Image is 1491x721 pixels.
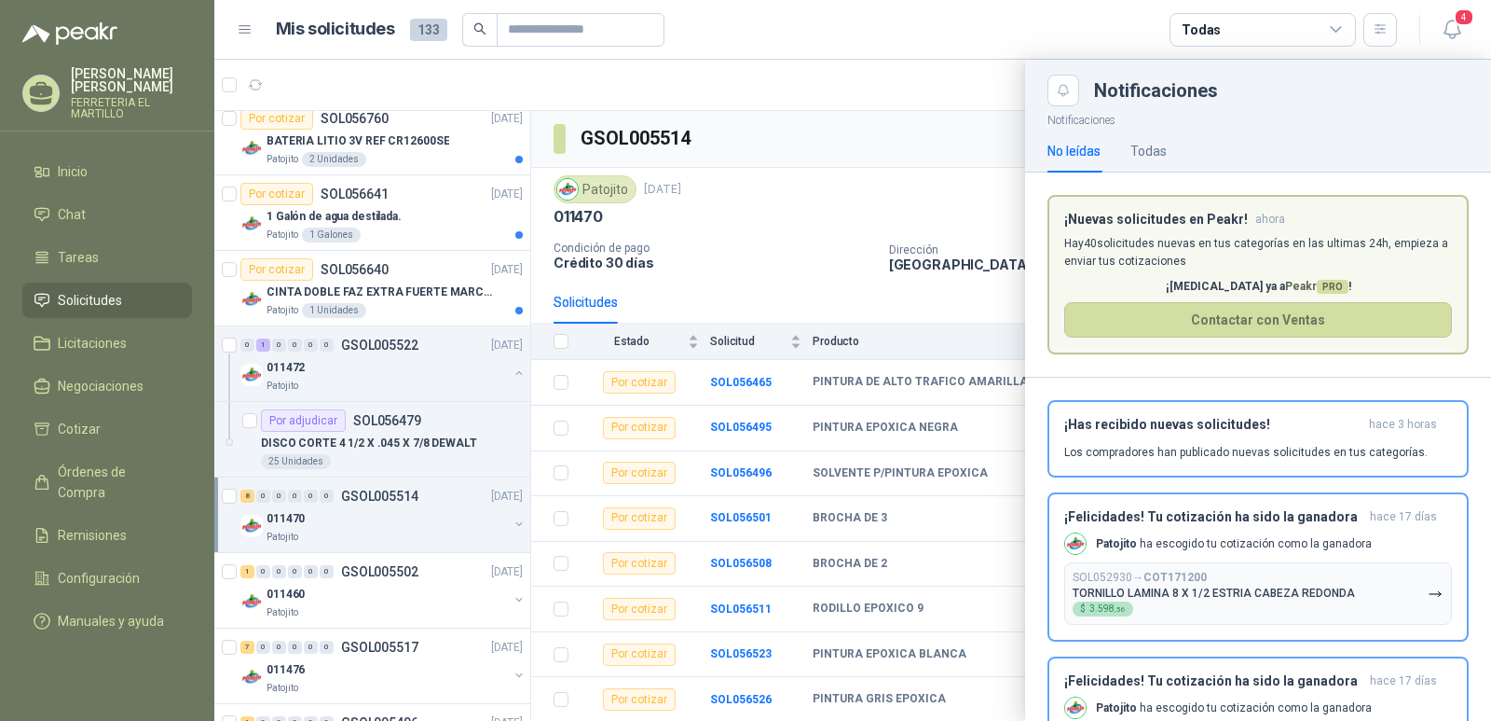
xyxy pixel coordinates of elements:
[22,154,192,189] a: Inicio
[58,525,127,546] span: Remisiones
[1025,106,1491,130] p: Notificaciones
[22,283,192,318] a: Solicitudes
[58,247,99,268] span: Tareas
[1047,75,1079,106] button: Close
[473,22,486,35] span: search
[1255,212,1285,228] span: ahora
[22,240,192,275] a: Tareas
[1143,571,1207,584] b: COT171200
[1073,571,1207,585] p: SOL052930 →
[58,568,140,589] span: Configuración
[1130,141,1167,161] div: Todas
[22,411,192,447] a: Cotizar
[58,204,86,225] span: Chat
[58,611,164,631] span: Manuales y ayuda
[58,333,127,354] span: Licitaciones
[1182,20,1221,40] div: Todas
[1370,509,1437,525] span: hace 17 días
[1064,278,1452,296] p: ¡[MEDICAL_DATA] ya a !
[22,22,117,45] img: Logo peakr
[71,67,192,93] p: [PERSON_NAME] [PERSON_NAME]
[58,462,174,503] span: Órdenes de Compra
[22,561,192,596] a: Configuración
[1065,534,1086,554] img: Company Logo
[1064,235,1452,270] p: Hay 40 solicitudes nuevas en tus categorías en las ultimas 24h, empieza a enviar tus cotizaciones
[1454,8,1474,26] span: 4
[1047,400,1469,478] button: ¡Has recibido nuevas solicitudes!hace 3 horas Los compradores han publicado nuevas solicitudes en...
[1064,562,1452,625] button: SOL052930→COT171200TORNILLO LAMINA 8 X 1/2 ESTRIA CABEZA REDONDA$3.598,56
[1064,417,1361,433] h3: ¡Has recibido nuevas solicitudes!
[1096,701,1137,714] b: Patojito
[1369,417,1437,433] span: hace 3 horas
[1064,444,1428,461] p: Los compradores han publicado nuevas solicitudes en tus categorías.
[1064,673,1362,689] h3: ¡Felicidades! Tu cotización ha sido la ganadora
[1285,280,1348,293] span: Peakr
[22,603,192,639] a: Manuales y ayuda
[1064,509,1362,525] h3: ¡Felicidades! Tu cotización ha sido la ganadora
[1073,587,1355,600] p: TORNILLO LAMINA 8 X 1/2 ESTRIA CABEZA REDONDA
[22,197,192,232] a: Chat
[1089,604,1126,614] span: 3.598
[58,419,101,439] span: Cotizar
[1064,212,1248,228] h3: ¡Nuevas solicitudes en Peakr!
[22,454,192,510] a: Órdenes de Compra
[410,19,447,41] span: 133
[22,326,192,361] a: Licitaciones
[1435,13,1469,47] button: 4
[22,368,192,404] a: Negociaciones
[1064,302,1452,338] button: Contactar con Ventas
[1073,602,1133,617] div: $
[58,290,122,311] span: Solicitudes
[1096,536,1372,552] p: ha escogido tu cotización como la ganadora
[1096,537,1137,550] b: Patojito
[1047,141,1101,161] div: No leídas
[1096,700,1372,716] p: ha escogido tu cotización como la ganadora
[1094,81,1469,100] div: Notificaciones
[1065,698,1086,718] img: Company Logo
[1047,492,1469,642] button: ¡Felicidades! Tu cotización ha sido la ganadorahace 17 días Company LogoPatojito ha escogido tu c...
[1115,605,1126,614] span: ,56
[1370,673,1437,689] span: hace 17 días
[58,376,144,396] span: Negociaciones
[22,518,192,553] a: Remisiones
[58,161,88,182] span: Inicio
[1317,280,1348,294] span: PRO
[276,16,395,43] h1: Mis solicitudes
[71,97,192,119] p: FERRETERIA EL MARTILLO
